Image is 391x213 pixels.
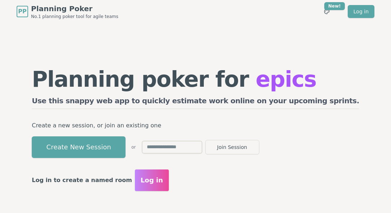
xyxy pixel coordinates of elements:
[17,4,118,19] a: PPPlanning PokerNo.1 planning poker tool for agile teams
[31,4,118,14] span: Planning Poker
[32,136,126,158] button: Create New Session
[324,2,345,10] div: New!
[31,14,118,19] span: No.1 planning poker tool for agile teams
[32,68,359,90] h1: Planning poker for
[141,175,163,185] span: Log in
[320,5,333,18] button: New!
[256,67,316,92] span: epics
[32,121,359,131] p: Create a new session, or join an existing one
[32,175,132,185] p: Log in to create a named room
[32,96,359,109] h2: Use this snappy web app to quickly estimate work online on your upcoming sprints.
[348,5,374,18] a: Log in
[205,140,259,154] button: Join Session
[135,169,169,191] button: Log in
[131,144,136,150] span: or
[18,7,26,16] span: PP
